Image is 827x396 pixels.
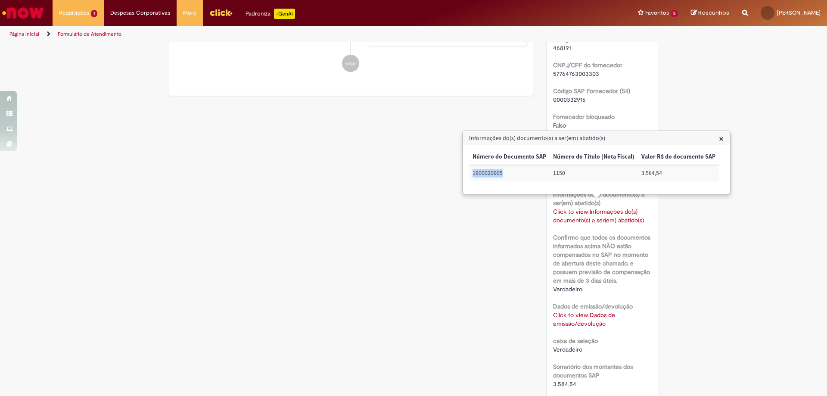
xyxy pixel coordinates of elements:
[553,87,630,95] b: Código SAP Fornecedor (S4)
[462,131,731,194] div: Informações do(s) documento(s) a ser(em) abatido(s)
[9,31,39,37] a: Página inicial
[469,165,550,181] td: Número do Documento SAP: 1900020905
[553,380,576,388] span: 3.584,54
[553,70,599,78] span: 57764763003303
[91,10,97,17] span: 1
[553,61,622,69] b: CNPJ/CPF do fornecedor
[58,31,121,37] a: Formulário de Atendimento
[175,5,526,47] li: Bruna Guimaraes Reis
[1,4,45,22] img: ServiceNow
[553,208,644,224] a: Click to view Informações do(s) documento(s) a ser(em) abatido(s)
[59,9,89,17] span: Requisições
[209,6,233,19] img: click_logo_yellow_360x200.png
[553,363,633,379] b: Somatório dos montantes dos documentos SAP
[6,26,545,42] ul: Trilhas de página
[553,302,633,310] b: Dados de emissão/devolução
[553,190,644,207] b: Informações do(s) documento(s) a ser(em) abatido(s)
[274,9,295,19] p: +GenAi
[553,96,586,103] span: 0000332916
[671,10,678,17] span: 5
[691,9,729,17] a: Rascunhos
[638,165,719,181] td: Valor R$ do documento SAP: 3.584,54
[553,113,615,121] b: Fornecedor bloqueado
[550,149,638,165] th: Número do Título (Nota Fiscal)
[553,44,571,52] span: 468191
[553,285,582,293] span: Verdadeiro
[246,9,295,19] div: Padroniza
[645,9,669,17] span: Favoritos
[638,149,719,165] th: Valor R$ do documento SAP
[777,9,821,16] span: [PERSON_NAME]
[553,122,566,129] span: Falso
[553,234,650,284] b: Confirmo que todos os documentos informados acima NÃO estão compensados no SAP no momento de aber...
[719,133,724,144] span: ×
[550,165,638,181] td: Número do Título (Nota Fiscal): 1150
[698,9,729,17] span: Rascunhos
[553,35,627,43] b: Código SAP do Fornecedor
[183,9,196,17] span: More
[469,149,550,165] th: Número do Documento SAP
[463,131,730,145] h3: Informações do(s) documento(s) a ser(em) abatido(s)
[553,346,582,353] span: Verdadeiro
[553,311,615,327] a: Click to view Dados de emissão/devolução
[110,9,170,17] span: Despesas Corporativas
[719,134,724,143] button: Close
[553,337,598,345] b: caixa de seleção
